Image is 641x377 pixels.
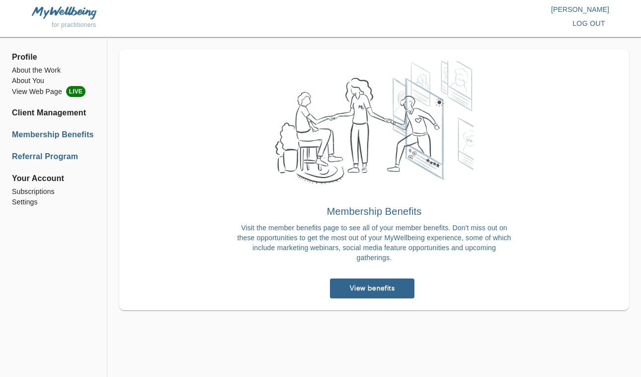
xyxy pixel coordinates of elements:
[12,86,95,97] li: View Web Page
[12,187,95,197] a: Subscriptions
[12,51,95,63] span: Profile
[12,86,95,97] a: View Web PageLIVE
[12,76,95,86] a: About You
[330,279,414,298] a: View benefits
[32,6,96,19] img: MyWellbeing
[12,65,95,76] a: About the Work
[236,203,512,219] h6: Membership Benefits
[12,107,95,119] a: Client Management
[12,151,95,163] a: Referral Program
[236,223,512,263] p: Visit the member benefits page to see all of your member benefits. Don't miss out on these opport...
[12,129,95,141] a: Membership Benefits
[334,283,410,293] span: View benefits
[572,17,605,30] span: log out
[66,86,85,97] span: LIVE
[320,4,609,14] p: [PERSON_NAME]
[12,173,95,185] span: Your Account
[568,14,609,33] button: log out
[12,197,95,207] a: Settings
[52,21,96,28] span: for practitioners
[275,61,474,185] img: Welcome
